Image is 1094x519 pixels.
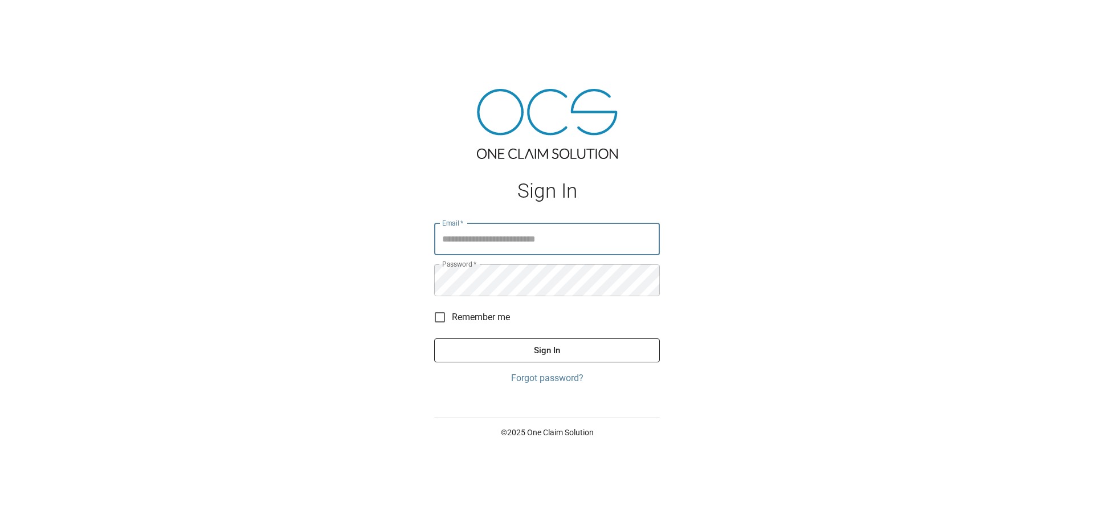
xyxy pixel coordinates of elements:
img: ocs-logo-white-transparent.png [14,7,59,30]
label: Email [442,218,464,228]
h1: Sign In [434,179,660,203]
button: Sign In [434,338,660,362]
span: Remember me [452,310,510,324]
a: Forgot password? [434,371,660,385]
img: ocs-logo-tra.png [477,89,618,159]
label: Password [442,259,476,269]
p: © 2025 One Claim Solution [434,427,660,438]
